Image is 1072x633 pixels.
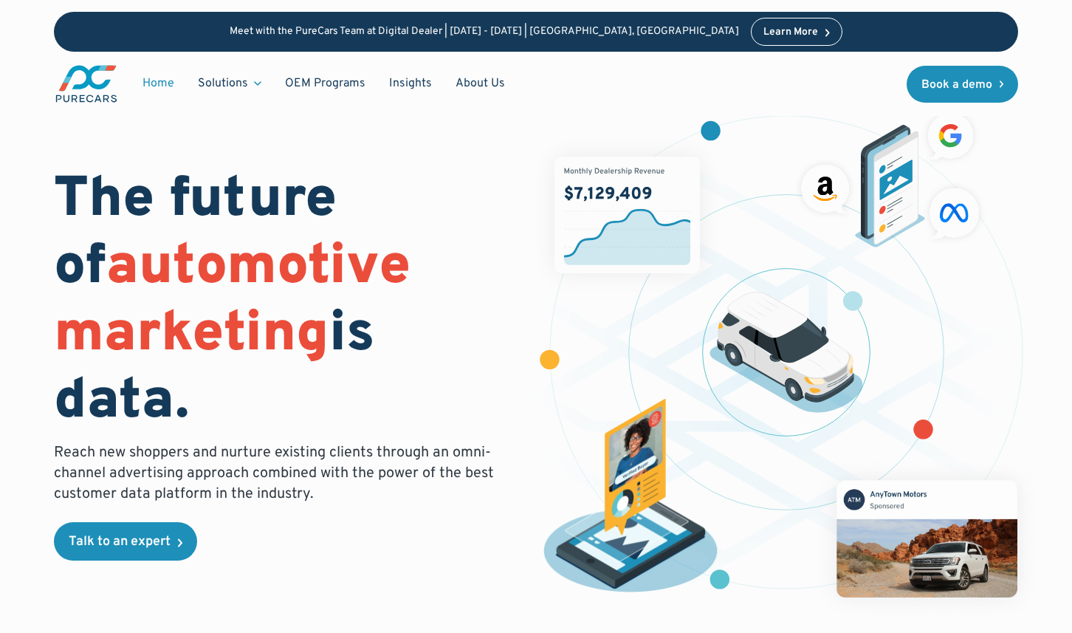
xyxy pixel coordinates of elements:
a: main [54,64,119,104]
div: Learn More [763,27,818,38]
img: chart showing monthly dealership revenue of $7m [554,157,700,273]
p: Meet with the PureCars Team at Digital Dealer | [DATE] - [DATE] | [GEOGRAPHIC_DATA], [GEOGRAPHIC_... [230,26,739,38]
img: illustration of a vehicle [709,292,863,413]
img: purecars logo [54,64,119,104]
span: automotive marketing [54,233,410,371]
a: OEM Programs [273,69,377,97]
div: Talk to an expert [69,536,171,549]
div: Solutions [198,75,248,92]
a: About Us [444,69,517,97]
div: Solutions [186,69,273,97]
div: Book a demo [921,79,992,91]
a: Home [131,69,186,97]
a: Insights [377,69,444,97]
a: Book a demo [907,66,1019,103]
p: Reach new shoppers and nurture existing clients through an omni-channel advertising approach comb... [54,442,503,504]
h1: The future of is data. [54,168,518,437]
a: Learn More [751,18,842,46]
a: Talk to an expert [54,522,197,561]
img: ads on social media and advertising partners [794,106,986,247]
img: persona of a buyer [531,399,730,598]
img: mockup of facebook post [811,455,1042,622]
